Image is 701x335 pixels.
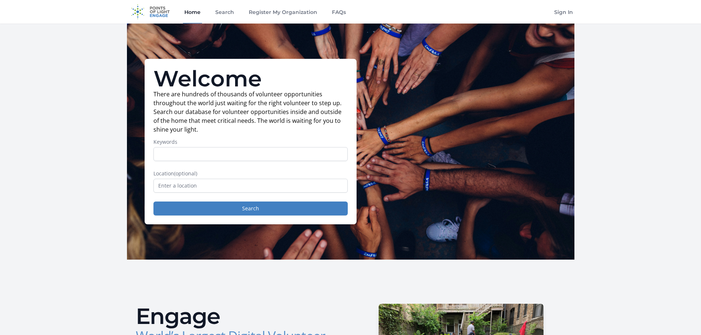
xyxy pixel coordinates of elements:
[136,305,345,327] h2: Engage
[174,170,197,177] span: (optional)
[153,202,348,215] button: Search
[153,170,348,177] label: Location
[153,179,348,193] input: Enter a location
[153,68,348,90] h1: Welcome
[153,138,348,146] label: Keywords
[153,90,348,134] p: There are hundreds of thousands of volunteer opportunities throughout the world just waiting for ...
